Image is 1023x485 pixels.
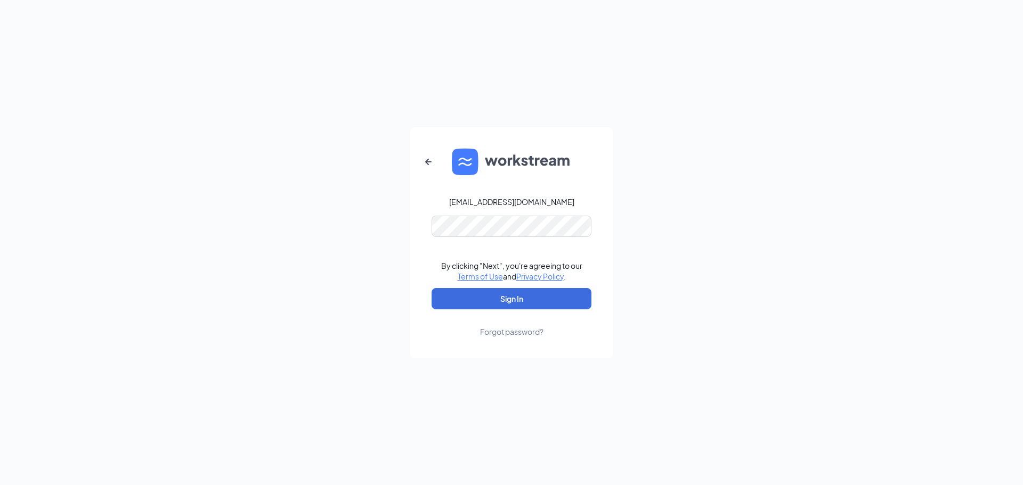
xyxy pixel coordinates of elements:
[449,196,574,207] div: [EMAIL_ADDRESS][DOMAIN_NAME]
[416,149,441,175] button: ArrowLeftNew
[452,149,571,175] img: WS logo and Workstream text
[441,260,582,282] div: By clicking "Next", you're agreeing to our and .
[480,326,543,337] div: Forgot password?
[480,309,543,337] a: Forgot password?
[516,272,564,281] a: Privacy Policy
[458,272,503,281] a: Terms of Use
[422,155,435,168] svg: ArrowLeftNew
[432,288,591,309] button: Sign In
